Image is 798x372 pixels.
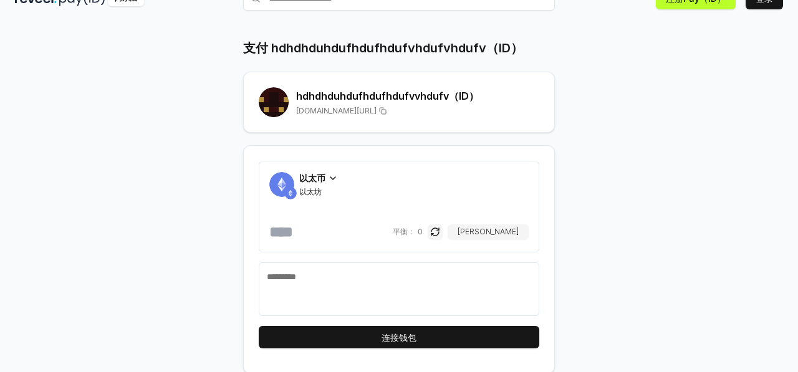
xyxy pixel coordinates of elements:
button: 连接钱包 [259,326,539,348]
span: 平衡： [393,227,415,237]
span: [DOMAIN_NAME][URL] [296,106,377,116]
span: 0 [418,227,423,237]
span: 以太坊 [299,187,338,197]
h1: 支付 hdhdhduhdufhdufhdufvhdufvhdufv（ID） [243,39,523,57]
img: ETH.svg [284,187,297,199]
span: 以太币 [299,171,325,184]
h2: hdhdhduhdufhdufhdufvvhdufv（ID） [296,88,539,103]
button: [PERSON_NAME] [448,224,529,239]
